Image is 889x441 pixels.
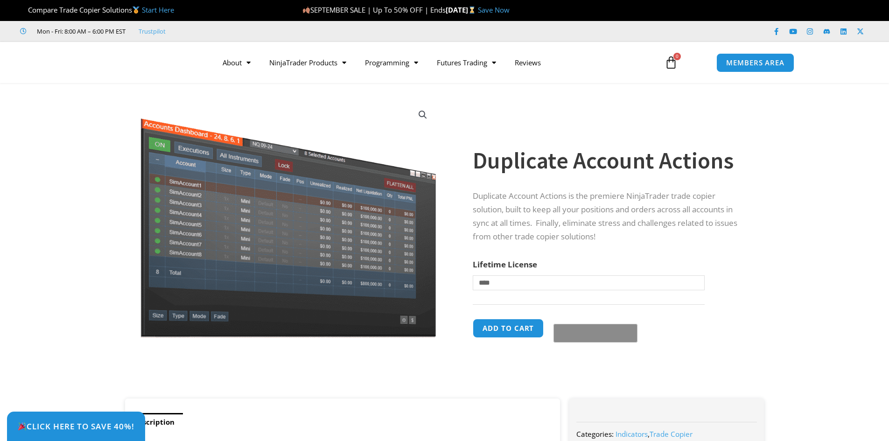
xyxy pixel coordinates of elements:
a: Futures Trading [427,52,505,73]
p: Duplicate Account Actions is the premiere NinjaTrader trade copier solution, built to keep all yo... [473,189,745,244]
img: Screenshot 2024-08-26 15414455555 [138,99,438,338]
img: 🏆 [21,7,28,14]
a: Clear options [473,295,487,301]
img: LogoAI | Affordable Indicators – NinjaTrader [95,46,195,79]
span: Mon - Fri: 8:00 AM – 6:00 PM EST [35,26,126,37]
nav: Menu [213,52,654,73]
a: Reviews [505,52,550,73]
label: Lifetime License [473,259,537,270]
span: Click Here to save 40%! [18,422,134,430]
a: View full-screen image gallery [414,106,431,123]
span: 0 [673,53,681,60]
a: About [213,52,260,73]
iframe: Secure payment input frame [552,317,636,318]
a: 0 [651,49,692,76]
a: Start Here [142,5,174,14]
a: NinjaTrader Products [260,52,356,73]
a: Save Now [478,5,510,14]
span: MEMBERS AREA [726,59,784,66]
span: Compare Trade Copier Solutions [20,5,174,14]
img: 🎉 [18,422,26,430]
img: 🥇 [133,7,140,14]
button: Add to cart [473,319,544,338]
img: 🍂 [303,7,310,14]
h1: Duplicate Account Actions [473,144,745,177]
strong: [DATE] [446,5,478,14]
a: MEMBERS AREA [716,53,794,72]
a: Programming [356,52,427,73]
a: 🎉Click Here to save 40%! [7,412,145,441]
button: Buy with GPay [553,324,637,343]
img: ⌛ [469,7,476,14]
span: SEPTEMBER SALE | Up To 50% OFF | Ends [302,5,446,14]
a: Trustpilot [139,26,166,37]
